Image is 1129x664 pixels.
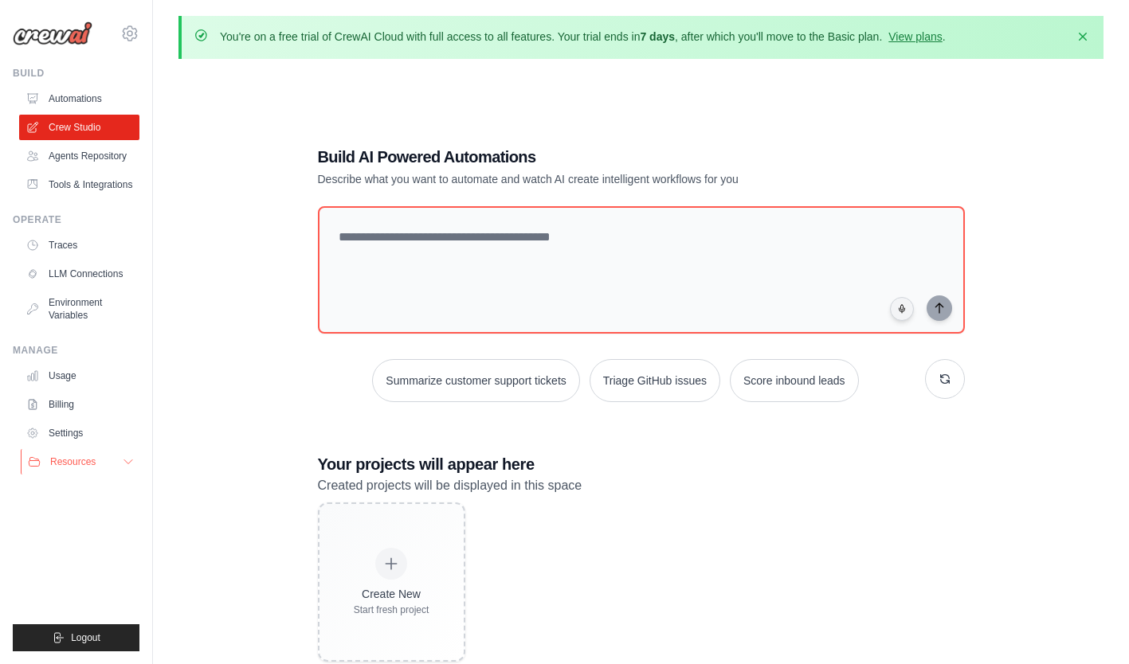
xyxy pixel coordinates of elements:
h3: Your projects will appear here [318,453,965,475]
button: Triage GitHub issues [590,359,720,402]
a: Billing [19,392,139,417]
div: Operate [13,213,139,226]
p: Created projects will be displayed in this space [318,475,965,496]
p: You're on a free trial of CrewAI Cloud with full access to all features. Your trial ends in , aft... [220,29,946,45]
div: Manage [13,344,139,357]
img: Logo [13,21,92,45]
a: View plans [888,30,942,43]
a: Settings [19,420,139,446]
a: Traces [19,232,139,258]
div: Create New [354,586,429,602]
span: Logout [71,631,100,644]
span: Resources [50,455,96,468]
a: LLM Connections [19,261,139,287]
button: Summarize customer support tickets [372,359,579,402]
a: Crew Studio [19,115,139,140]
button: Resources [21,449,141,475]
button: Logout [13,624,139,651]
button: Get new suggestions [925,359,965,399]
div: Start fresh project [354,603,429,616]
a: Agents Repository [19,143,139,169]
div: Build [13,67,139,80]
h1: Build AI Powered Automations [318,146,853,168]
a: Environment Variables [19,290,139,328]
a: Automations [19,86,139,111]
a: Usage [19,363,139,389]
button: Score inbound leads [730,359,859,402]
p: Describe what you want to automate and watch AI create intelligent workflows for you [318,171,853,187]
button: Click to speak your automation idea [890,297,914,321]
strong: 7 days [640,30,675,43]
a: Tools & Integrations [19,172,139,197]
